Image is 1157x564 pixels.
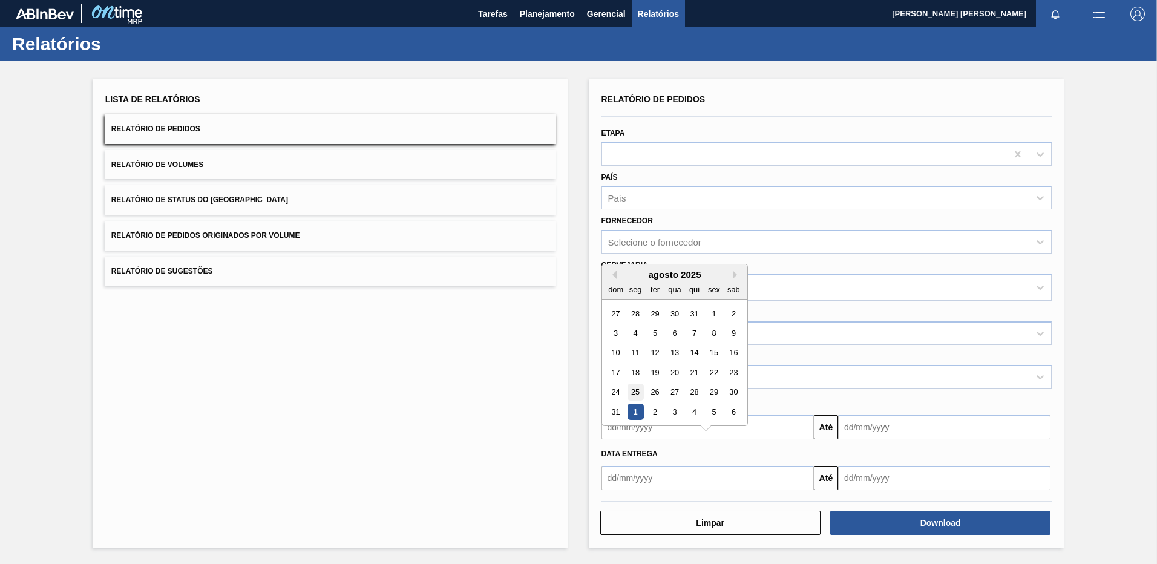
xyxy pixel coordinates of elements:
[733,271,741,279] button: Next Month
[706,325,722,341] div: Choose sexta-feira, 8 de agosto de 2025
[478,7,508,21] span: Tarefas
[725,325,741,341] div: Choose sábado, 9 de agosto de 2025
[646,281,663,298] div: ter
[601,466,814,490] input: dd/mm/yyyy
[725,306,741,322] div: Choose sábado, 2 de agosto de 2025
[814,415,838,439] button: Até
[627,384,643,401] div: Choose segunda-feira, 25 de agosto de 2025
[646,404,663,420] div: Choose terça-feira, 2 de setembro de 2025
[105,114,556,144] button: Relatório de Pedidos
[666,384,683,401] div: Choose quarta-feira, 27 de agosto de 2025
[646,345,663,361] div: Choose terça-feira, 12 de agosto de 2025
[111,231,300,240] span: Relatório de Pedidos Originados por Volume
[686,345,702,361] div: Choose quinta-feira, 14 de agosto de 2025
[608,306,624,322] div: Choose domingo, 27 de julho de 2025
[111,125,200,133] span: Relatório de Pedidos
[686,306,702,322] div: Choose quinta-feira, 31 de julho de 2025
[725,281,741,298] div: sab
[16,8,74,19] img: TNhmsLtSVTkK8tSr43FrP2fwEKptu5GPRR3wAAAABJRU5ErkJggg==
[606,304,743,422] div: month 2025-08
[686,364,702,381] div: Choose quinta-feira, 21 de agosto de 2025
[706,281,722,298] div: sex
[686,384,702,401] div: Choose quinta-feira, 28 de agosto de 2025
[105,221,556,251] button: Relatório de Pedidos Originados por Volume
[830,511,1050,535] button: Download
[646,306,663,322] div: Choose terça-feira, 29 de julho de 2025
[838,415,1050,439] input: dd/mm/yyyy
[602,269,747,280] div: agosto 2025
[608,345,624,361] div: Choose domingo, 10 de agosto de 2025
[601,94,706,104] span: Relatório de Pedidos
[666,325,683,341] div: Choose quarta-feira, 6 de agosto de 2025
[601,173,618,182] label: País
[600,511,821,535] button: Limpar
[706,364,722,381] div: Choose sexta-feira, 22 de agosto de 2025
[1036,5,1075,22] button: Notificações
[725,384,741,401] div: Choose sábado, 30 de agosto de 2025
[725,364,741,381] div: Choose sábado, 23 de agosto de 2025
[686,281,702,298] div: qui
[608,237,701,248] div: Selecione o fornecedor
[706,345,722,361] div: Choose sexta-feira, 15 de agosto de 2025
[686,404,702,420] div: Choose quinta-feira, 4 de setembro de 2025
[646,325,663,341] div: Choose terça-feira, 5 de agosto de 2025
[627,306,643,322] div: Choose segunda-feira, 28 de julho de 2025
[601,129,625,137] label: Etapa
[666,306,683,322] div: Choose quarta-feira, 30 de julho de 2025
[105,94,200,104] span: Lista de Relatórios
[608,404,624,420] div: Choose domingo, 31 de agosto de 2025
[706,404,722,420] div: Choose sexta-feira, 5 de setembro de 2025
[1092,7,1106,21] img: userActions
[520,7,575,21] span: Planejamento
[608,364,624,381] div: Choose domingo, 17 de agosto de 2025
[686,325,702,341] div: Choose quinta-feira, 7 de agosto de 2025
[666,345,683,361] div: Choose quarta-feira, 13 de agosto de 2025
[601,217,653,225] label: Fornecedor
[601,261,648,269] label: Cervejaria
[666,281,683,298] div: qua
[646,364,663,381] div: Choose terça-feira, 19 de agosto de 2025
[725,345,741,361] div: Choose sábado, 16 de agosto de 2025
[111,195,288,204] span: Relatório de Status do [GEOGRAPHIC_DATA]
[627,281,643,298] div: seg
[638,7,679,21] span: Relatórios
[105,257,556,286] button: Relatório de Sugestões
[608,193,626,203] div: País
[111,267,213,275] span: Relatório de Sugestões
[12,37,227,51] h1: Relatórios
[608,271,617,279] button: Previous Month
[608,281,624,298] div: dom
[725,404,741,420] div: Choose sábado, 6 de setembro de 2025
[814,466,838,490] button: Até
[627,364,643,381] div: Choose segunda-feira, 18 de agosto de 2025
[627,345,643,361] div: Choose segunda-feira, 11 de agosto de 2025
[646,384,663,401] div: Choose terça-feira, 26 de agosto de 2025
[706,384,722,401] div: Choose sexta-feira, 29 de agosto de 2025
[601,450,658,458] span: Data entrega
[608,384,624,401] div: Choose domingo, 24 de agosto de 2025
[838,466,1050,490] input: dd/mm/yyyy
[608,325,624,341] div: Choose domingo, 3 de agosto de 2025
[627,325,643,341] div: Choose segunda-feira, 4 de agosto de 2025
[105,150,556,180] button: Relatório de Volumes
[706,306,722,322] div: Choose sexta-feira, 1 de agosto de 2025
[105,185,556,215] button: Relatório de Status do [GEOGRAPHIC_DATA]
[111,160,203,169] span: Relatório de Volumes
[1130,7,1145,21] img: Logout
[666,404,683,420] div: Choose quarta-feira, 3 de setembro de 2025
[587,7,626,21] span: Gerencial
[666,364,683,381] div: Choose quarta-feira, 20 de agosto de 2025
[627,404,643,420] div: Choose segunda-feira, 1 de setembro de 2025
